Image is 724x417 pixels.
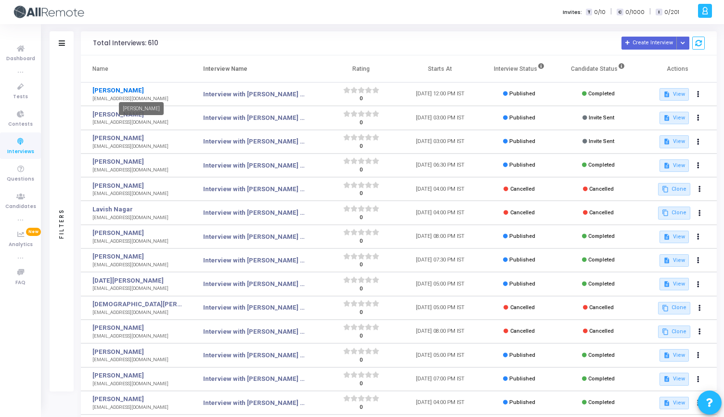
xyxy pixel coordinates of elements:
span: Cancelled [510,304,535,311]
span: Published [509,138,535,144]
span: Published [509,91,535,97]
button: View [659,349,689,362]
span: 0/1000 [625,8,645,16]
a: Interview with [PERSON_NAME] <> Senior React Native Developer, Round 1 [203,208,307,218]
span: Published [509,233,535,239]
a: Lavish Nagar [92,205,182,214]
span: | [610,7,612,17]
td: [DATE] 07:30 PM IST [401,248,479,272]
div: [EMAIL_ADDRESS][DOMAIN_NAME] [92,119,182,126]
span: Invite Sent [589,138,614,144]
td: [DATE] 04:00 PM IST [401,177,479,201]
td: [DATE] 04:00 PM IST [401,391,479,415]
td: [DATE] 07:00 PM IST [401,367,479,391]
div: [EMAIL_ADDRESS][DOMAIN_NAME] [92,143,182,150]
a: [PERSON_NAME] [92,228,182,238]
mat-icon: content_copy [662,328,669,335]
th: Rating [322,55,401,82]
div: 0 [343,119,379,127]
a: [DEMOGRAPHIC_DATA][PERSON_NAME] [92,300,182,309]
div: [EMAIL_ADDRESS][DOMAIN_NAME] [92,95,182,103]
span: FAQ [15,279,26,287]
button: Clone [658,183,690,195]
mat-icon: description [663,138,670,145]
a: [PERSON_NAME] [92,252,182,261]
span: Published [509,352,535,358]
mat-icon: description [663,281,670,287]
button: Clone [658,207,690,219]
td: [DATE] 08:00 PM IST [401,225,479,248]
span: Published [509,115,535,121]
mat-icon: description [663,376,670,382]
th: Interview Status [479,55,558,82]
div: 0 [343,166,379,174]
span: Interviews [7,148,34,156]
a: Interview with [PERSON_NAME] <> Senior React Native Developer, Round 1 [203,184,307,194]
span: Completed [588,91,615,97]
mat-icon: description [663,115,670,121]
div: [EMAIL_ADDRESS][DOMAIN_NAME] [92,214,182,222]
mat-icon: description [663,91,670,98]
td: [DATE] 04:00 PM IST [401,201,479,224]
span: Cancelled [589,186,614,192]
a: [PERSON_NAME] [92,347,182,357]
a: Interview with [PERSON_NAME] <> Senior React Native Developer, Round 1 [203,374,307,384]
div: [EMAIL_ADDRESS][DOMAIN_NAME] [92,190,182,197]
a: Interview with [PERSON_NAME] <> Senior React Native Developer, Round 1 [203,398,307,408]
td: [DATE] 05:00 PM IST [401,343,479,367]
span: Dashboard [6,55,35,63]
th: Interview Name [192,55,322,82]
mat-icon: content_copy [662,209,669,216]
td: [DATE] 03:00 PM IST [401,106,479,130]
div: [EMAIL_ADDRESS][DOMAIN_NAME] [92,333,182,340]
div: 0 [343,332,379,340]
a: [PERSON_NAME] [92,86,182,95]
button: View [659,373,689,385]
span: Published [509,376,535,382]
a: [PERSON_NAME] [92,371,182,380]
span: Cancelled [589,304,614,311]
a: [PERSON_NAME] [92,181,182,191]
div: 0 [343,143,379,151]
span: New [26,228,41,236]
span: Cancelled [510,328,535,334]
span: 0/201 [664,8,679,16]
td: [DATE] 12:00 PM IST [401,82,479,106]
span: Completed [588,376,615,382]
span: 0/10 [594,8,606,16]
a: [PERSON_NAME] [92,323,182,333]
button: View [659,397,689,409]
mat-icon: content_copy [662,305,669,312]
a: Interview with [PERSON_NAME] <> Senior SDET/SDET, Round 1 [203,232,307,242]
div: [EMAIL_ADDRESS][DOMAIN_NAME] [92,285,182,292]
button: View [659,278,689,290]
button: Clone [658,326,690,338]
a: Interview with [PERSON_NAME] <> SDET, Round 1 [203,113,307,123]
span: Published [509,257,535,263]
div: [EMAIL_ADDRESS][DOMAIN_NAME] [92,356,182,364]
td: [DATE] 03:00 PM IST [401,130,479,154]
a: [DATE][PERSON_NAME] [92,276,182,286]
div: Total Interviews: 610 [93,39,158,47]
div: Filters [57,170,66,276]
button: View [659,231,689,243]
span: Completed [588,257,615,263]
span: Invite Sent [589,115,614,121]
button: Clone [658,302,690,314]
a: Interview with [PERSON_NAME] <> Senior Frontend Engineer - Round 1 [203,327,307,337]
span: Published [509,162,535,168]
td: [DATE] 05:00 PM IST [401,296,479,320]
span: Completed [588,399,615,405]
div: 0 [343,309,379,317]
div: 0 [343,404,379,412]
span: Contests [8,120,33,129]
th: Actions [638,55,717,82]
a: Interview with [PERSON_NAME] <> SDET, Round 1 [203,90,307,99]
th: Name [81,55,192,82]
span: Completed [588,233,615,239]
div: Button group with nested dropdown [676,37,690,50]
span: Cancelled [510,186,535,192]
div: 0 [343,285,379,293]
mat-icon: description [663,162,670,169]
div: [PERSON_NAME] [119,102,164,115]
